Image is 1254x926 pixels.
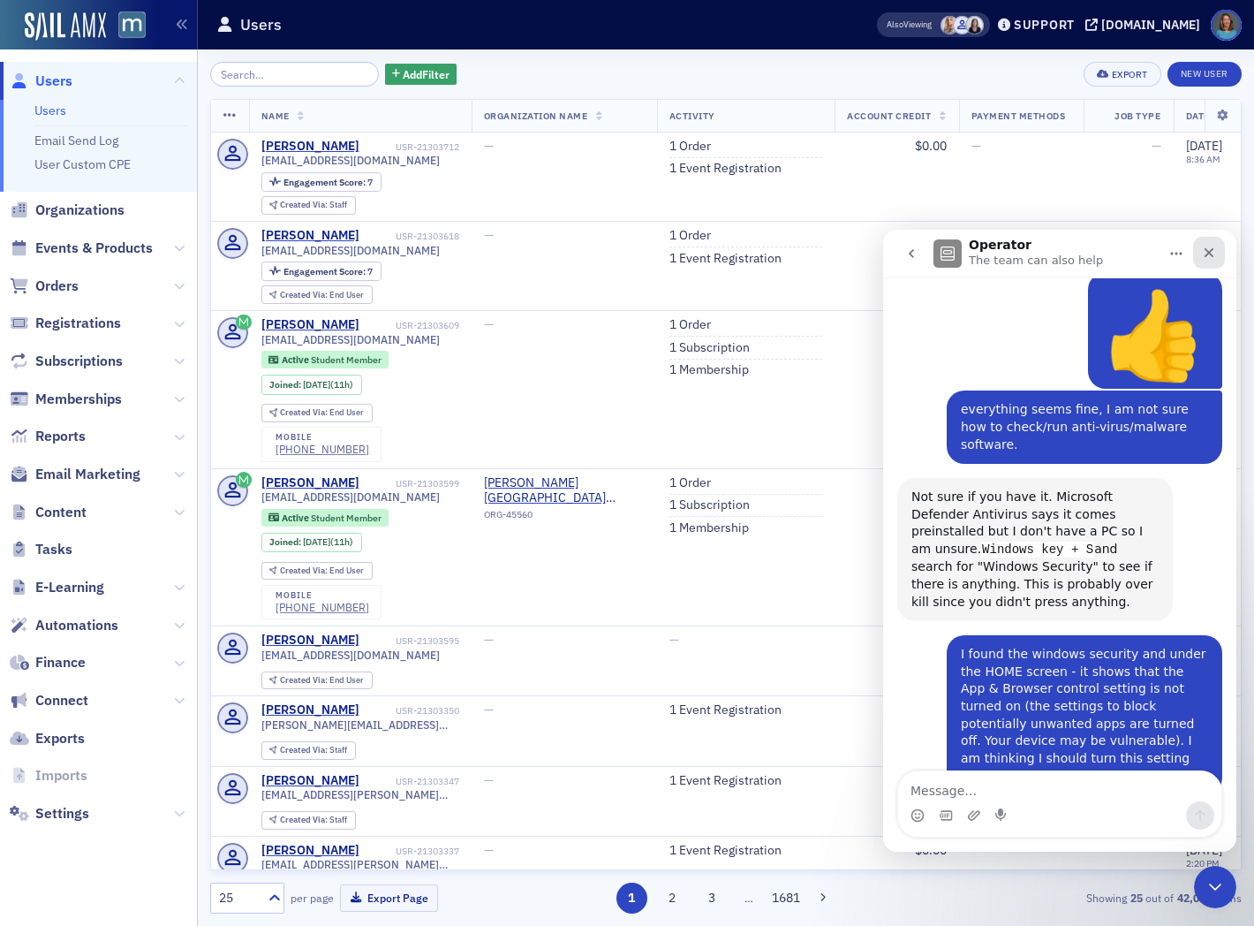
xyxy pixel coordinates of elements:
span: — [1152,227,1161,243]
span: [DATE] [303,535,330,548]
div: [PERSON_NAME] [261,139,359,155]
div: 7 [283,178,373,187]
span: Emily Trott [940,16,959,34]
a: 1 Order [669,475,711,491]
span: Reports [35,427,86,446]
div: USR-21303347 [362,776,459,787]
span: Mastercard : x2534 [971,227,1071,243]
span: — [1152,842,1161,858]
img: SailAMX [118,11,146,39]
button: 2 [656,883,687,914]
a: 1 Subscription [669,340,750,356]
span: Payment Methods [971,110,1066,122]
div: ORG-45560 [484,509,645,527]
div: Staff [280,746,347,755]
div: USR-21303595 [362,635,459,647]
a: Settings [10,804,89,824]
span: Profile [1211,10,1242,41]
div: Created Via: End User [261,285,373,304]
span: [DATE] [1186,227,1222,243]
span: Joined : [269,536,303,548]
span: Registrations [35,314,121,333]
a: Reports [10,427,86,446]
div: USR-21303609 [362,320,459,331]
span: [EMAIL_ADDRESS][DOMAIN_NAME] [261,490,440,504]
span: — [484,632,494,648]
span: Job Type [1114,110,1160,122]
a: Active Student Member [268,512,381,523]
div: Engagement Score: 7 [261,172,381,192]
span: Connect [35,691,88,710]
a: 1 Order [669,317,711,333]
span: — [484,316,494,332]
a: Email Marketing [10,465,140,484]
input: Search… [210,62,379,87]
span: Active [282,512,311,524]
a: [PHONE_NUMBER] [276,601,369,614]
button: 1681 [771,883,802,914]
span: Student Member [311,353,381,366]
span: Kelly Brown [965,16,984,34]
span: Created Via : [280,565,329,576]
span: [DATE] [303,378,330,391]
span: Users [35,72,72,91]
span: Organizations [35,201,125,220]
span: — [484,702,494,717]
div: USR-21303712 [362,141,459,153]
div: Active: Active: Student Member [261,351,389,368]
div: Created Via: Staff [261,811,356,830]
div: End User [280,566,364,576]
a: Organizations [10,201,125,220]
span: Created Via : [280,406,329,418]
div: 7 [283,267,373,277]
span: Created Via : [280,814,329,825]
div: [PERSON_NAME] [261,633,359,649]
span: — [484,138,494,154]
span: — [484,772,494,788]
h1: Users [240,14,282,35]
div: [PERSON_NAME] [261,317,359,333]
div: 25 [219,889,258,907]
div: [PERSON_NAME] [261,702,359,718]
a: Exports [10,729,85,748]
span: [PERSON_NAME][EMAIL_ADDRESS][DOMAIN_NAME] [261,718,459,732]
div: Engagement Score: 7 [261,262,381,281]
button: 1 [616,883,647,914]
div: End User [280,408,364,418]
div: Showing out of items [910,890,1242,906]
div: USR-21303337 [362,846,459,857]
span: Events & Products [35,239,153,258]
div: End User [280,291,364,300]
a: Users [34,102,66,118]
div: Export [1112,70,1148,80]
a: 1 Event Registration [669,702,782,718]
a: 1 Order [669,228,711,244]
span: — [484,227,494,243]
span: Joined : [269,379,303,391]
span: Created Via : [280,289,329,300]
div: Created Via: End User [261,404,373,422]
span: [EMAIL_ADDRESS][DOMAIN_NAME] [261,154,440,167]
a: Orders [10,277,79,296]
span: [EMAIL_ADDRESS][DOMAIN_NAME] [261,244,440,257]
span: [EMAIL_ADDRESS][DOMAIN_NAME] [261,649,440,662]
span: Howard Community College (Columbia, MD) [484,475,645,506]
a: [PERSON_NAME] [261,228,359,244]
a: 1 Event Registration [669,251,782,267]
div: (11h) [303,536,353,548]
a: [PERSON_NAME] [261,773,359,789]
button: Export Page [340,884,438,912]
a: Automations [10,616,118,635]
